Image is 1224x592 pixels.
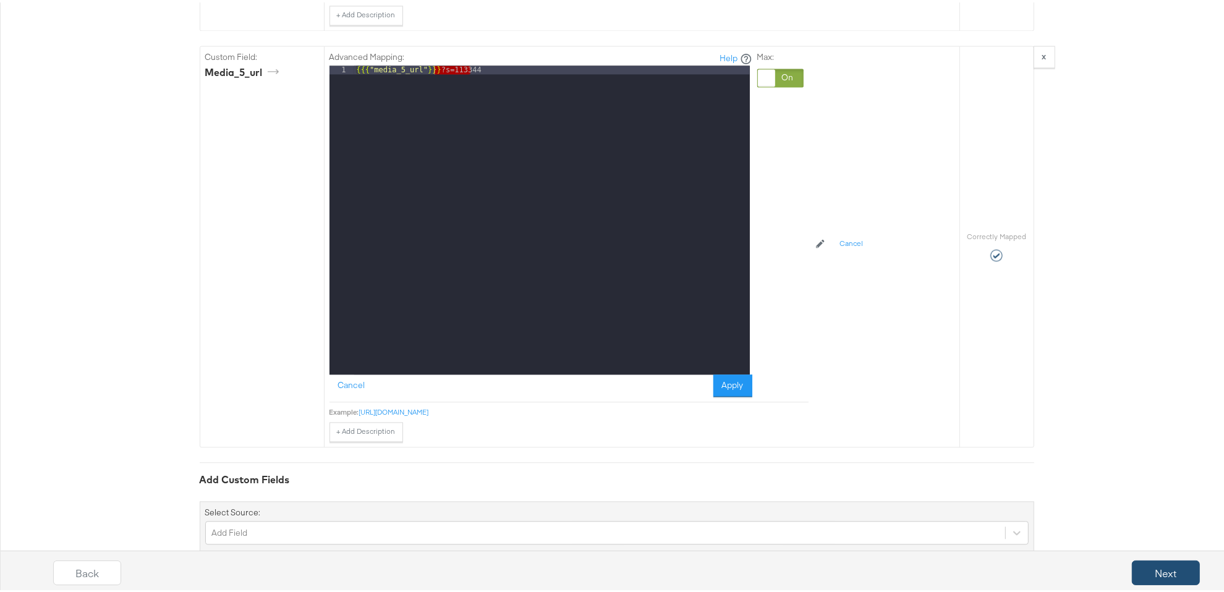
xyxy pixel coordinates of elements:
label: Correctly Mapped [967,229,1026,239]
label: Select Source: [205,504,261,516]
div: Add Field [212,525,248,536]
button: Cancel [832,232,870,252]
button: Back [53,558,121,583]
label: Max: [757,49,804,61]
button: x [1034,43,1055,66]
button: Cancel [329,372,374,394]
button: Next [1132,558,1200,583]
button: + Add Description [329,3,403,23]
a: Help [720,50,738,62]
a: [URL][DOMAIN_NAME] [359,405,429,414]
div: 1 [329,63,354,72]
div: Add Custom Fields [200,470,1034,484]
div: media_5_url [205,63,283,77]
div: Example: [329,405,359,415]
label: Custom Field: [205,49,319,61]
strong: x [1042,48,1047,59]
button: + Add Description [329,420,403,439]
button: Apply [713,372,752,394]
label: Advanced Mapping: [329,49,405,61]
